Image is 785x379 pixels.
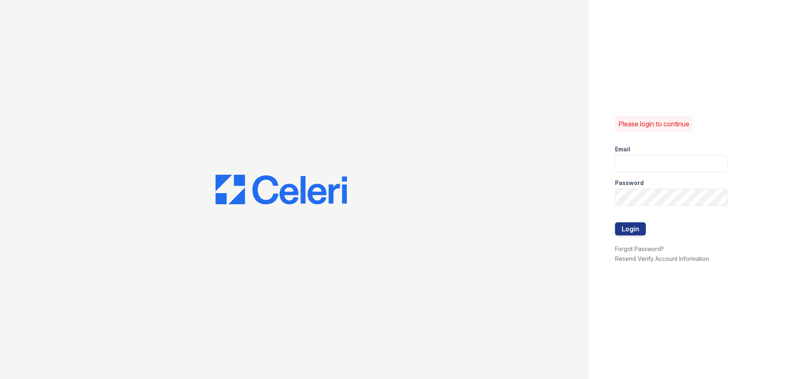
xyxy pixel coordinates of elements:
button: Login [615,222,646,235]
a: Forgot Password? [615,245,664,252]
p: Please login to continue [618,119,689,129]
label: Password [615,179,644,187]
img: CE_Logo_Blue-a8612792a0a2168367f1c8372b55b34899dd931a85d93a1a3d3e32e68fde9ad4.png [216,175,347,204]
label: Email [615,145,630,153]
a: Resend Verify Account Information [615,255,709,262]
